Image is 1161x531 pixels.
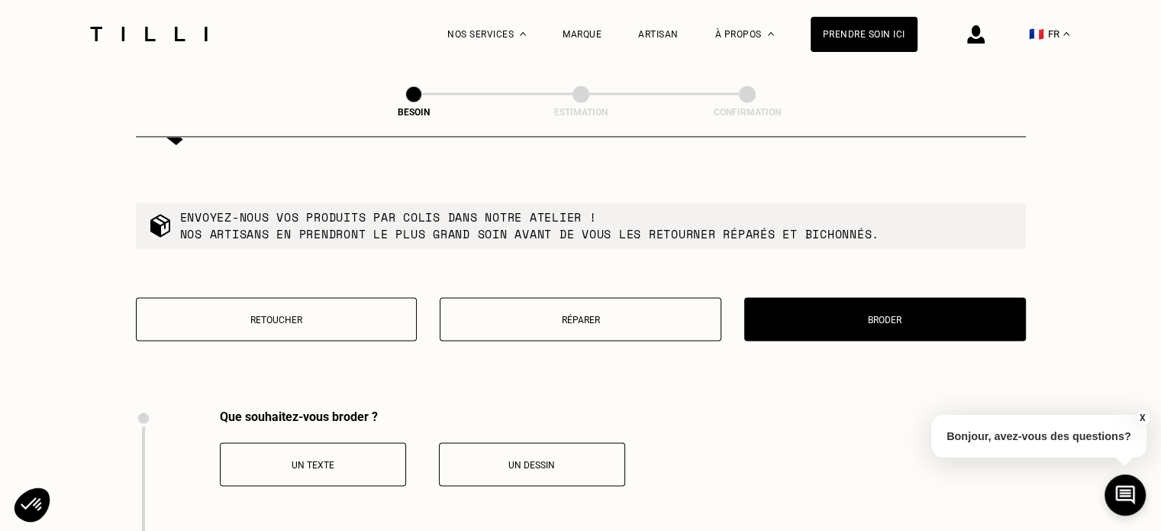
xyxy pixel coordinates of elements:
button: Un dessin [439,442,625,486]
p: Un dessin [447,459,617,470]
img: Logo du service de couturière Tilli [85,27,213,41]
img: Menu déroulant à propos [768,32,774,36]
button: Broder [744,297,1026,341]
span: 🇫🇷 [1029,27,1044,41]
p: Broder [753,314,1017,325]
button: Un texte [220,442,406,486]
div: Estimation [505,107,657,118]
div: Besoin [337,107,490,118]
p: Bonjour, avez-vous des questions? [931,415,1146,458]
a: Marque [563,29,601,40]
button: Retoucher [136,297,418,341]
div: Confirmation [671,107,824,118]
img: Menu déroulant [520,32,526,36]
button: Réparer [440,297,721,341]
button: X [1134,410,1150,426]
a: Prendre soin ici [811,17,918,52]
p: Retoucher [144,314,409,325]
div: Que souhaitez-vous broder ? [220,409,625,423]
p: Un texte [228,459,398,470]
img: icône connexion [967,25,985,44]
p: Envoyez-nous vos produits par colis dans notre atelier ! Nos artisans en prendront le plus grand ... [180,209,880,242]
img: commande colis [148,213,173,238]
p: Réparer [448,314,713,325]
a: Artisan [638,29,679,40]
img: menu déroulant [1063,32,1069,36]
